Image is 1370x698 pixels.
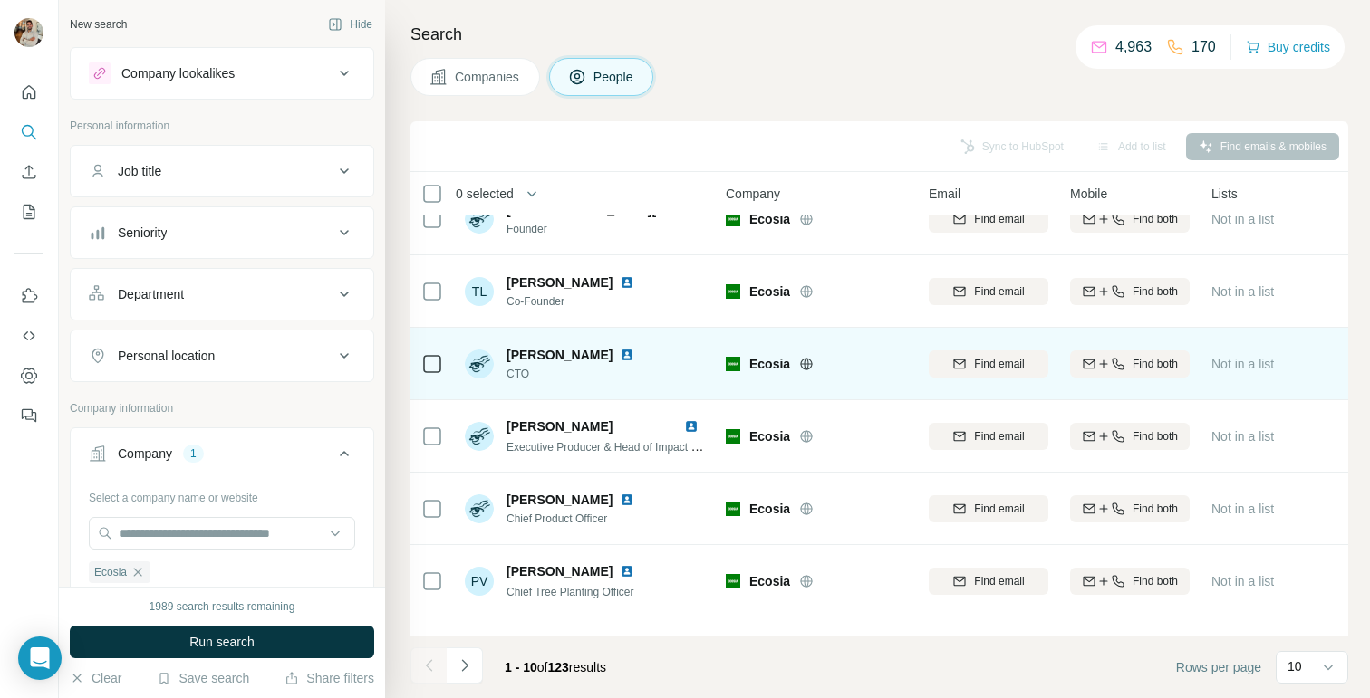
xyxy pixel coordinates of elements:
[620,275,634,290] img: LinkedIn logo
[974,428,1024,445] span: Find email
[447,647,483,684] button: Navigate to next page
[18,636,62,680] div: Open Intercom Messenger
[1133,211,1178,227] span: Find both
[929,423,1048,450] button: Find email
[1133,356,1178,372] span: Find both
[465,349,494,378] img: Avatar
[537,660,548,674] span: of
[70,118,374,134] p: Personal information
[749,500,790,518] span: Ecosia
[121,64,235,82] div: Company lookalikes
[684,419,699,434] img: LinkedIn logo
[1211,284,1274,299] span: Not in a list
[14,156,43,188] button: Enrich CSV
[726,574,740,588] img: Logo of Ecosia
[929,278,1048,305] button: Find email
[94,564,127,580] span: Ecosia
[89,483,355,506] div: Select a company name or website
[465,205,494,234] img: Avatar
[1211,212,1274,226] span: Not in a list
[315,11,385,38] button: Hide
[14,399,43,432] button: Feedback
[726,185,780,203] span: Company
[1133,573,1178,589] span: Find both
[157,669,249,687] button: Save search
[974,211,1024,227] span: Find email
[749,572,790,590] span: Ecosia
[1070,495,1190,522] button: Find both
[974,573,1024,589] span: Find email
[1192,36,1216,58] p: 170
[726,212,740,226] img: Logo of Ecosia
[455,68,521,86] span: Companies
[14,18,43,47] img: Avatar
[1115,36,1152,58] p: 4,963
[507,511,642,527] span: Chief Product Officer
[14,280,43,312] button: Use Surfe on LinkedIn
[118,162,161,180] div: Job title
[929,350,1048,378] button: Find email
[71,52,373,95] button: Company lookalikes
[1070,350,1190,378] button: Find both
[118,445,172,463] div: Company
[620,564,634,578] img: LinkedIn logo
[507,366,642,382] span: CTO
[1211,574,1274,588] span: Not in a list
[749,355,790,373] span: Ecosia
[726,357,740,371] img: Logo of Ecosia
[1070,206,1190,233] button: Find both
[1070,423,1190,450] button: Find both
[507,273,613,292] span: [PERSON_NAME]
[70,669,121,687] button: Clear
[71,334,373,378] button: Personal location
[1211,357,1274,371] span: Not in a list
[929,206,1048,233] button: Find email
[929,568,1048,595] button: Find email
[1211,429,1274,444] span: Not in a list
[726,502,740,516] img: Logo of Ecosia
[749,282,790,301] span: Ecosia
[507,635,748,653] span: [PERSON_NAME](Su) [PERSON_NAME]
[507,586,634,598] span: Chief Tree Planting Officer
[749,427,790,445] span: Ecosia
[285,669,374,687] button: Share filters
[505,660,537,674] span: 1 - 10
[14,196,43,228] button: My lists
[14,359,43,392] button: Dashboard
[1288,657,1302,675] p: 10
[726,429,740,444] img: Logo of Ecosia
[1070,185,1107,203] span: Mobile
[118,285,184,303] div: Department
[929,185,960,203] span: Email
[507,221,706,237] span: Founder
[507,346,613,364] span: [PERSON_NAME]
[1070,568,1190,595] button: Find both
[548,660,569,674] span: 123
[183,445,204,462] div: 1
[465,422,494,451] img: Avatar
[410,22,1348,47] h4: Search
[507,562,613,580] span: [PERSON_NAME]
[70,626,374,658] button: Run search
[70,16,127,33] div: New search
[726,284,740,299] img: Logo of Ecosia
[507,491,613,509] span: [PERSON_NAME]
[118,224,167,242] div: Seniority
[1246,34,1330,60] button: Buy credits
[189,633,255,651] span: Run search
[620,348,634,362] img: LinkedIn logo
[456,185,514,203] span: 0 selected
[1070,278,1190,305] button: Find both
[1176,658,1261,676] span: Rows per page
[507,439,889,454] span: Executive Producer & Head of Impact Storytelling | Prev. Social Media Manager
[507,419,613,434] span: [PERSON_NAME]
[14,76,43,109] button: Quick start
[71,273,373,316] button: Department
[71,149,373,193] button: Job title
[465,567,494,596] div: PV
[929,495,1048,522] button: Find email
[749,210,790,228] span: Ecosia
[974,501,1024,517] span: Find email
[974,356,1024,372] span: Find email
[70,400,374,416] p: Company information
